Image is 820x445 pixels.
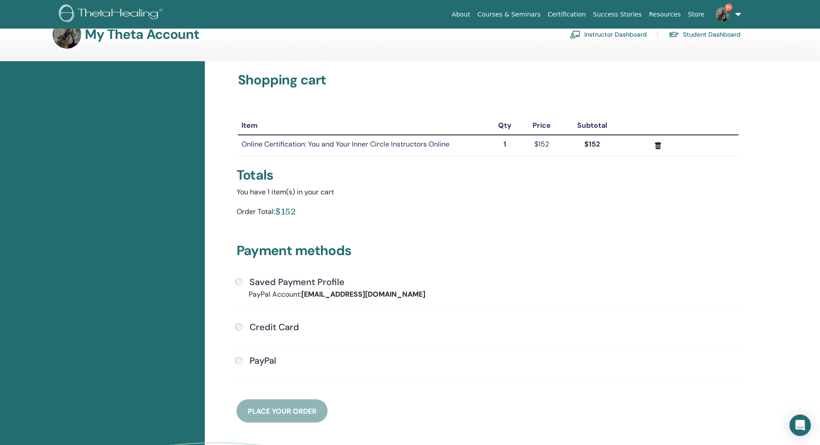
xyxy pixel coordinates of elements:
a: Success Stories [590,6,645,23]
div: Order Total: [237,205,275,221]
h3: Payment methods [237,243,740,262]
h4: Credit Card [250,322,299,332]
h4: Saved Payment Profile [250,277,345,287]
div: PayPal Account: [242,289,488,300]
strong: 1 [504,139,506,149]
td: $152 [521,135,562,156]
strong: $152 [585,139,600,149]
div: Totals [237,167,740,183]
a: Certification [544,6,589,23]
th: Subtotal [562,117,622,135]
img: chalkboard-teacher.svg [570,30,581,38]
h3: My Theta Account [85,26,199,42]
img: logo.png [59,4,166,25]
th: Item [238,117,488,135]
span: 9+ [725,4,733,11]
a: Store [685,6,708,23]
a: Courses & Seminars [474,6,545,23]
strong: [EMAIL_ADDRESS][DOMAIN_NAME] [301,290,425,299]
img: default.jpg [716,7,730,21]
img: default.jpg [53,20,81,49]
th: Qty [488,117,521,135]
img: graduation-cap.svg [669,31,679,38]
a: Resources [645,6,685,23]
div: $152 [275,205,296,218]
a: About [448,6,474,23]
a: Student Dashboard [669,27,741,42]
h3: Shopping cart [238,72,739,88]
th: Price [521,117,562,135]
h4: PayPal [250,355,276,366]
div: You have 1 item(s) in your cart [237,187,740,197]
td: Online Certification: You and Your Inner Circle Instructors Online [238,135,488,156]
div: Open Intercom Messenger [790,415,811,436]
a: Instructor Dashboard [570,27,647,42]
